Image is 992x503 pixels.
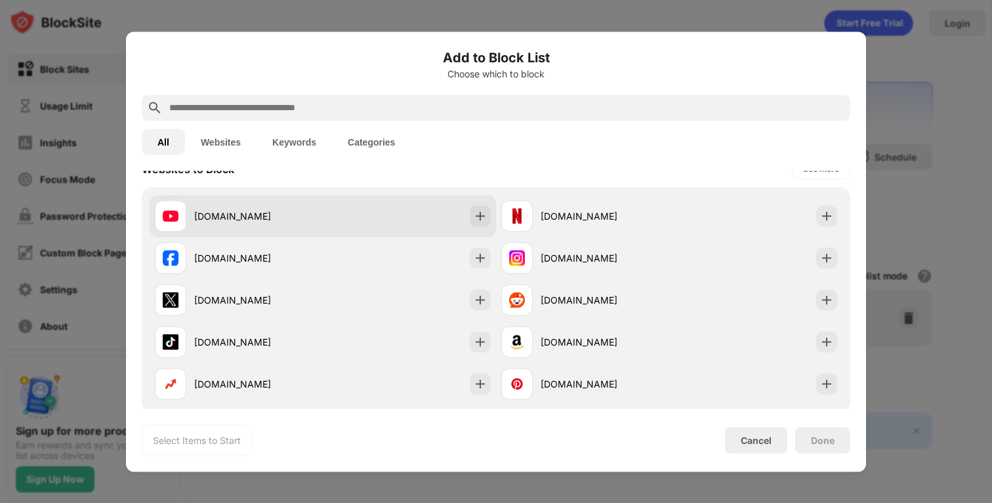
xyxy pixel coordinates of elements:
[142,68,850,79] div: Choose which to block
[194,335,323,349] div: [DOMAIN_NAME]
[811,435,835,445] div: Done
[153,433,241,447] div: Select Items to Start
[194,377,323,391] div: [DOMAIN_NAME]
[163,250,178,266] img: favicons
[541,377,669,391] div: [DOMAIN_NAME]
[332,129,411,155] button: Categories
[142,129,185,155] button: All
[509,292,525,308] img: favicons
[147,100,163,115] img: search.svg
[509,334,525,350] img: favicons
[509,376,525,392] img: favicons
[741,435,772,446] div: Cancel
[257,129,332,155] button: Keywords
[163,208,178,224] img: favicons
[163,334,178,350] img: favicons
[194,293,323,307] div: [DOMAIN_NAME]
[541,251,669,265] div: [DOMAIN_NAME]
[194,209,323,223] div: [DOMAIN_NAME]
[163,376,178,392] img: favicons
[541,335,669,349] div: [DOMAIN_NAME]
[163,292,178,308] img: favicons
[541,209,669,223] div: [DOMAIN_NAME]
[509,250,525,266] img: favicons
[541,293,669,307] div: [DOMAIN_NAME]
[185,129,257,155] button: Websites
[194,251,323,265] div: [DOMAIN_NAME]
[509,208,525,224] img: favicons
[142,47,850,67] h6: Add to Block List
